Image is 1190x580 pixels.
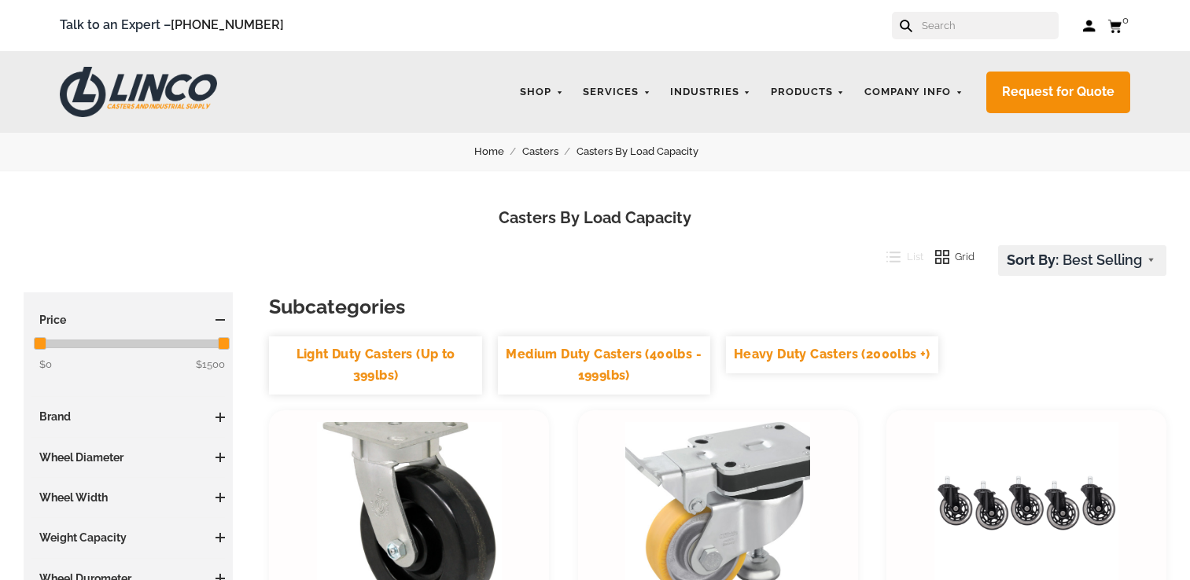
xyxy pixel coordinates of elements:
[763,77,853,108] a: Products
[1082,18,1096,34] a: Log in
[662,77,759,108] a: Industries
[577,143,717,160] a: Casters By Load Capacity
[171,17,284,32] a: [PHONE_NUMBER]
[726,336,938,373] a: Heavy Duty Casters (2000lbs +)
[31,490,225,505] h3: Wheel Width
[269,292,1166,321] h3: Subcategories
[857,77,971,108] a: Company Info
[39,358,52,370] span: $0
[923,245,975,269] button: Grid
[24,207,1166,229] h1: Casters By Load Capacity
[498,336,710,394] a: Medium Duty Casters (400lbs - 1999lbs)
[196,356,225,373] span: $1500
[1122,14,1129,26] span: 0
[269,336,481,394] a: Light Duty Casters (Up to 399lbs)
[31,409,225,424] h3: Brand
[986,72,1130,113] a: Request for Quote
[920,12,1059,39] input: Search
[875,245,923,269] button: List
[31,312,225,328] h3: Price
[474,143,522,160] a: Home
[512,77,571,108] a: Shop
[575,77,658,108] a: Services
[522,143,577,160] a: Casters
[60,15,284,36] span: Talk to an Expert –
[60,67,217,117] img: LINCO CASTERS & INDUSTRIAL SUPPLY
[31,450,225,465] h3: Wheel Diameter
[1107,16,1130,35] a: 0
[31,530,225,545] h3: Weight Capacity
